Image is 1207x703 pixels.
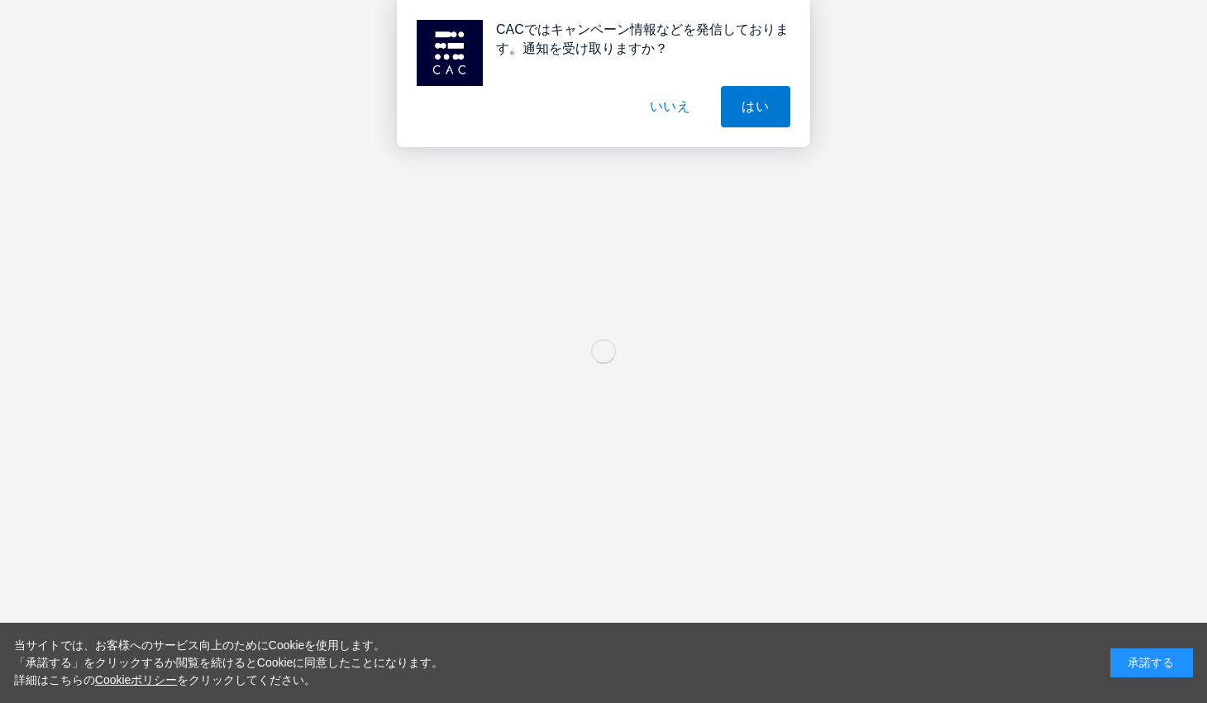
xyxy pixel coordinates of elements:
[14,637,444,689] div: 当サイトでは、お客様へのサービス向上のためにCookieを使用します。 「承諾する」をクリックするか閲覧を続けるとCookieに同意したことになります。 詳細はこちらの をクリックしてください。
[1110,648,1193,677] div: 承諾する
[721,86,790,127] button: はい
[483,20,790,58] div: CACではキャンペーン情報などを発信しております。通知を受け取りますか？
[95,673,178,686] a: Cookieポリシー
[417,20,483,86] img: notification icon
[629,86,712,127] button: いいえ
